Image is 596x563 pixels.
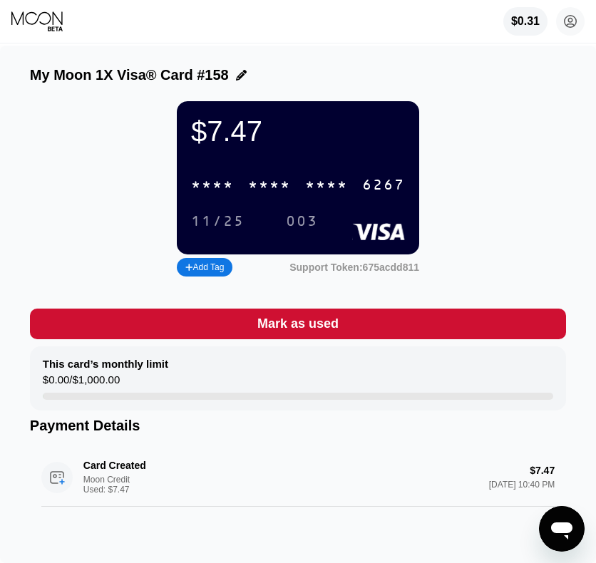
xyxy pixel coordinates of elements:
div: 003 [286,214,318,230]
div: 11/25 [180,210,255,233]
div: Support Token:675acdd811 [289,262,419,273]
div: Support Token: 675acdd811 [289,262,419,273]
iframe: Button to launch messaging window, conversation in progress [539,506,585,552]
div: Mark as used [257,316,339,332]
div: $0.31 [503,7,548,36]
div: $0.00 / $1,000.00 [43,373,120,393]
div: 6267 [362,177,405,194]
div: $7.47 [191,115,405,148]
div: 11/25 [191,214,245,230]
div: Add Tag [185,262,224,272]
div: My Moon 1X Visa® Card #158 [30,67,229,83]
div: Payment Details [30,418,566,434]
div: 003 [275,210,329,233]
div: $0.31 [511,15,540,28]
div: Mark as used [30,309,566,339]
div: This card’s monthly limit [43,358,168,370]
div: Add Tag [177,258,232,277]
